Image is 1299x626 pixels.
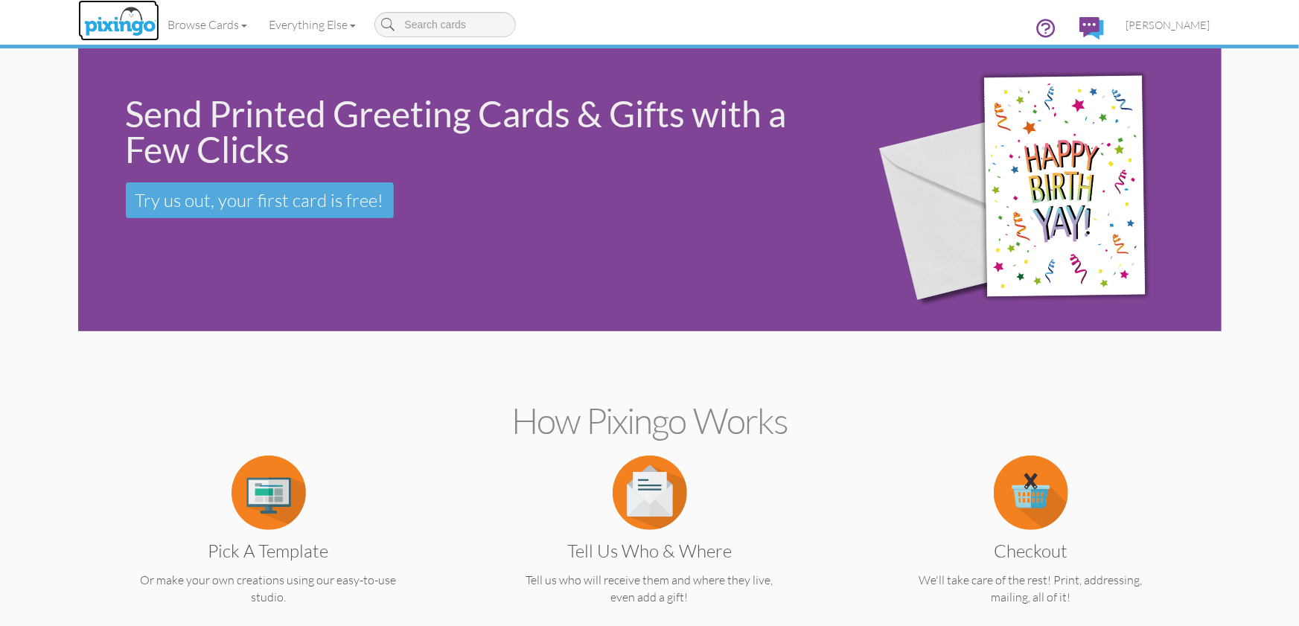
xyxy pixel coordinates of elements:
input: Search cards [374,12,516,37]
img: pixingo logo [80,4,159,41]
p: Or make your own creations using our easy-to-use studio. [107,572,430,606]
p: Tell us who will receive them and where they live, even add a gift! [488,572,811,606]
a: Try us out, your first card is free! [126,182,394,218]
a: [PERSON_NAME] [1115,6,1222,44]
img: item.alt [613,456,687,530]
a: Everything Else [258,6,367,43]
img: comments.svg [1079,17,1104,39]
h2: How Pixingo works [104,401,1196,441]
span: [PERSON_NAME] [1126,19,1210,31]
h3: Tell us Who & Where [500,541,800,560]
a: Tell us Who & Where Tell us who will receive them and where they live, even add a gift! [488,484,811,606]
img: item.alt [994,456,1068,530]
p: We'll take care of the rest! Print, addressing, mailing, all of it! [869,572,1193,606]
div: Send Printed Greeting Cards & Gifts with a Few Clicks [126,96,829,167]
a: Browse Cards [157,6,258,43]
h3: Checkout [881,541,1181,560]
span: Try us out, your first card is free! [135,189,384,211]
img: item.alt [232,456,306,530]
a: Pick a Template Or make your own creations using our easy-to-use studio. [107,484,430,606]
img: 942c5090-71ba-4bfc-9a92-ca782dcda692.png [852,28,1212,353]
a: Checkout We'll take care of the rest! Print, addressing, mailing, all of it! [869,484,1193,606]
h3: Pick a Template [118,541,419,560]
